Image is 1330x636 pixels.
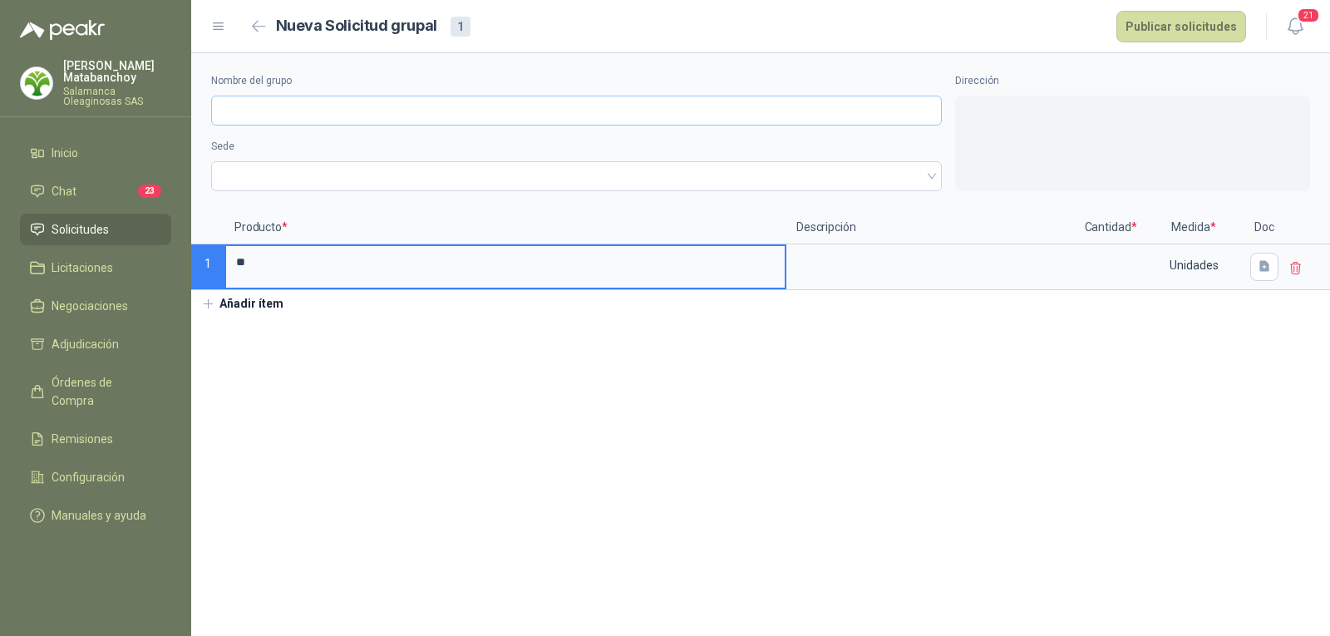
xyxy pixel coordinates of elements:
[63,86,171,106] p: Salamanca Oleaginosas SAS
[52,468,125,486] span: Configuración
[63,60,171,83] p: [PERSON_NAME] Matabanchoy
[20,20,105,40] img: Logo peakr
[20,500,171,531] a: Manuales y ayuda
[211,139,942,155] label: Sede
[1244,211,1285,244] p: Doc
[52,430,113,448] span: Remisiones
[20,423,171,455] a: Remisiones
[20,252,171,283] a: Licitaciones
[52,506,146,525] span: Manuales y ayuda
[1280,12,1310,42] button: 21
[1116,11,1246,42] button: Publicar solicitudes
[1297,7,1320,23] span: 21
[191,290,293,318] button: Añadir ítem
[52,220,109,239] span: Solicitudes
[138,185,161,198] span: 23
[20,328,171,360] a: Adjudicación
[21,67,52,99] img: Company Logo
[955,73,1310,89] label: Dirección
[786,211,1077,244] p: Descripción
[20,214,171,245] a: Solicitudes
[1077,211,1144,244] p: Cantidad
[20,461,171,493] a: Configuración
[191,244,224,290] p: 1
[52,182,76,200] span: Chat
[1144,211,1244,244] p: Medida
[52,297,128,315] span: Negociaciones
[1145,246,1242,284] div: Unidades
[52,259,113,277] span: Licitaciones
[52,335,119,353] span: Adjudicación
[451,17,470,37] div: 1
[52,373,155,410] span: Órdenes de Compra
[211,73,942,89] label: Nombre del grupo
[224,211,786,244] p: Producto
[20,175,171,207] a: Chat23
[20,290,171,322] a: Negociaciones
[20,137,171,169] a: Inicio
[20,367,171,417] a: Órdenes de Compra
[276,14,437,38] h2: Nueva Solicitud grupal
[52,144,78,162] span: Inicio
